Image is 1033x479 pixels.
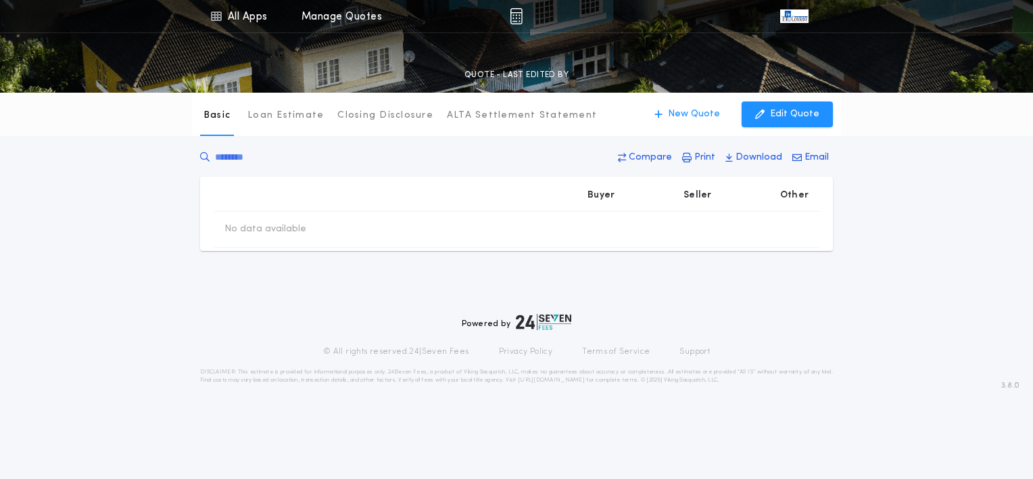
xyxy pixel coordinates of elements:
button: Compare [614,145,676,170]
p: Email [804,151,829,164]
img: vs-icon [780,9,809,23]
a: Support [679,346,710,357]
p: New Quote [668,108,720,121]
a: [URL][DOMAIN_NAME] [518,378,585,383]
p: Download [736,151,782,164]
a: Terms of Service [582,346,650,357]
p: Seller [683,189,712,202]
p: Print [694,151,715,164]
button: New Quote [641,101,734,127]
p: DISCLAIMER: This estimate is provided for informational purposes only. 24|Seven Fees, a product o... [200,368,833,384]
p: Compare [629,151,672,164]
button: Edit Quote [742,101,833,127]
p: ALTA Settlement Statement [447,109,597,122]
p: Loan Estimate [247,109,324,122]
p: Edit Quote [770,108,819,121]
p: Other [780,189,809,202]
p: Basic [203,109,231,122]
p: QUOTE - LAST EDITED BY [464,68,569,82]
td: No data available [214,212,317,247]
button: Email [788,145,833,170]
a: Privacy Policy [499,346,553,357]
button: Print [678,145,719,170]
img: img [510,8,523,24]
p: © All rights reserved. 24|Seven Fees [323,346,469,357]
p: Buyer [587,189,615,202]
p: Closing Disclosure [337,109,433,122]
button: Download [721,145,786,170]
img: logo [516,314,571,330]
span: 3.8.0 [1001,380,1019,392]
div: Powered by [462,314,571,330]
